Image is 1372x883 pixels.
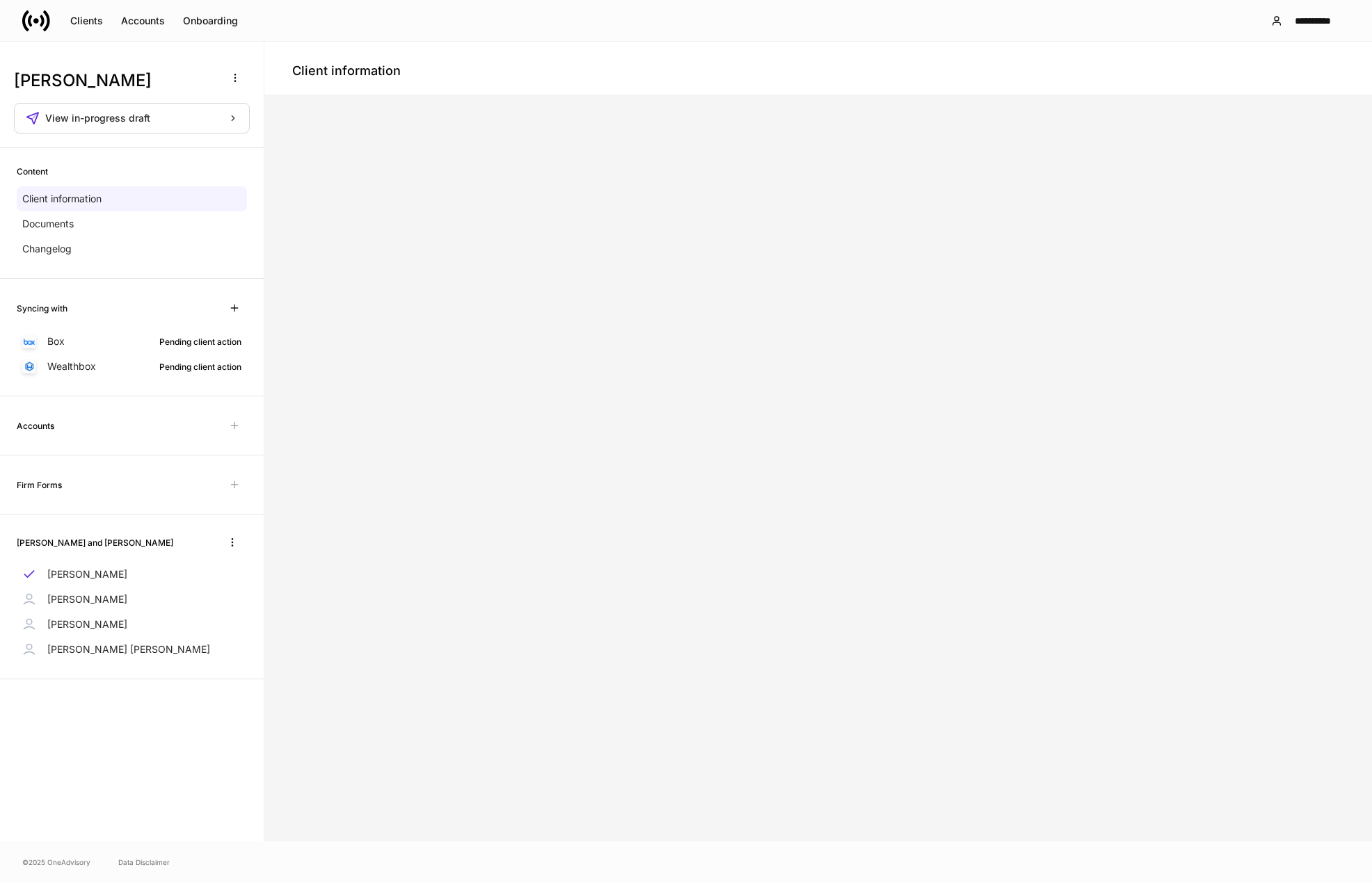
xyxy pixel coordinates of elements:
button: Onboarding [174,10,247,32]
a: BoxPending client action [17,329,247,354]
h6: [PERSON_NAME] and [PERSON_NAME] [17,536,173,549]
a: [PERSON_NAME] [17,587,247,612]
a: Documents [17,211,247,236]
a: [PERSON_NAME] [PERSON_NAME] [17,637,247,662]
h6: Syncing with [17,302,67,315]
h4: Client information [292,63,401,79]
a: WealthboxPending client action [17,354,247,379]
a: Client information [17,186,247,211]
img: oYqM9ojoZLfzCHUefNbBcWHcyDPbQKagtYciMC8pFl3iZXy3dU33Uwy+706y+0q2uJ1ghNQf2OIHrSh50tUd9HaB5oMc62p0G... [24,339,35,345]
a: [PERSON_NAME] [17,562,247,587]
div: Clients [70,16,103,26]
span: View in-progress draft [45,113,150,123]
p: [PERSON_NAME] [47,592,127,606]
span: Unavailable with outstanding requests for information [222,413,247,438]
button: Clients [61,10,112,32]
a: [PERSON_NAME] [17,612,247,637]
div: Onboarding [183,16,238,26]
span: Unavailable with outstanding requests for information [222,472,247,497]
p: Documents [22,217,74,231]
span: © 2025 OneAdvisory [22,857,90,868]
button: Accounts [112,10,174,32]
button: View in-progress draft [14,103,250,133]
p: Box [47,334,65,348]
div: Accounts [121,16,165,26]
h6: Firm Forms [17,478,62,492]
p: [PERSON_NAME] [PERSON_NAME] [47,642,210,656]
div: Pending client action [159,360,241,373]
p: Client information [22,192,102,206]
p: Changelog [22,242,72,256]
p: [PERSON_NAME] [47,617,127,631]
h3: [PERSON_NAME] [14,70,215,92]
a: Data Disclaimer [118,857,170,868]
h6: Content [17,165,48,178]
p: [PERSON_NAME] [47,567,127,581]
h6: Accounts [17,419,54,432]
a: Changelog [17,236,247,261]
p: Wealthbox [47,359,96,373]
div: Pending client action [159,335,241,348]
